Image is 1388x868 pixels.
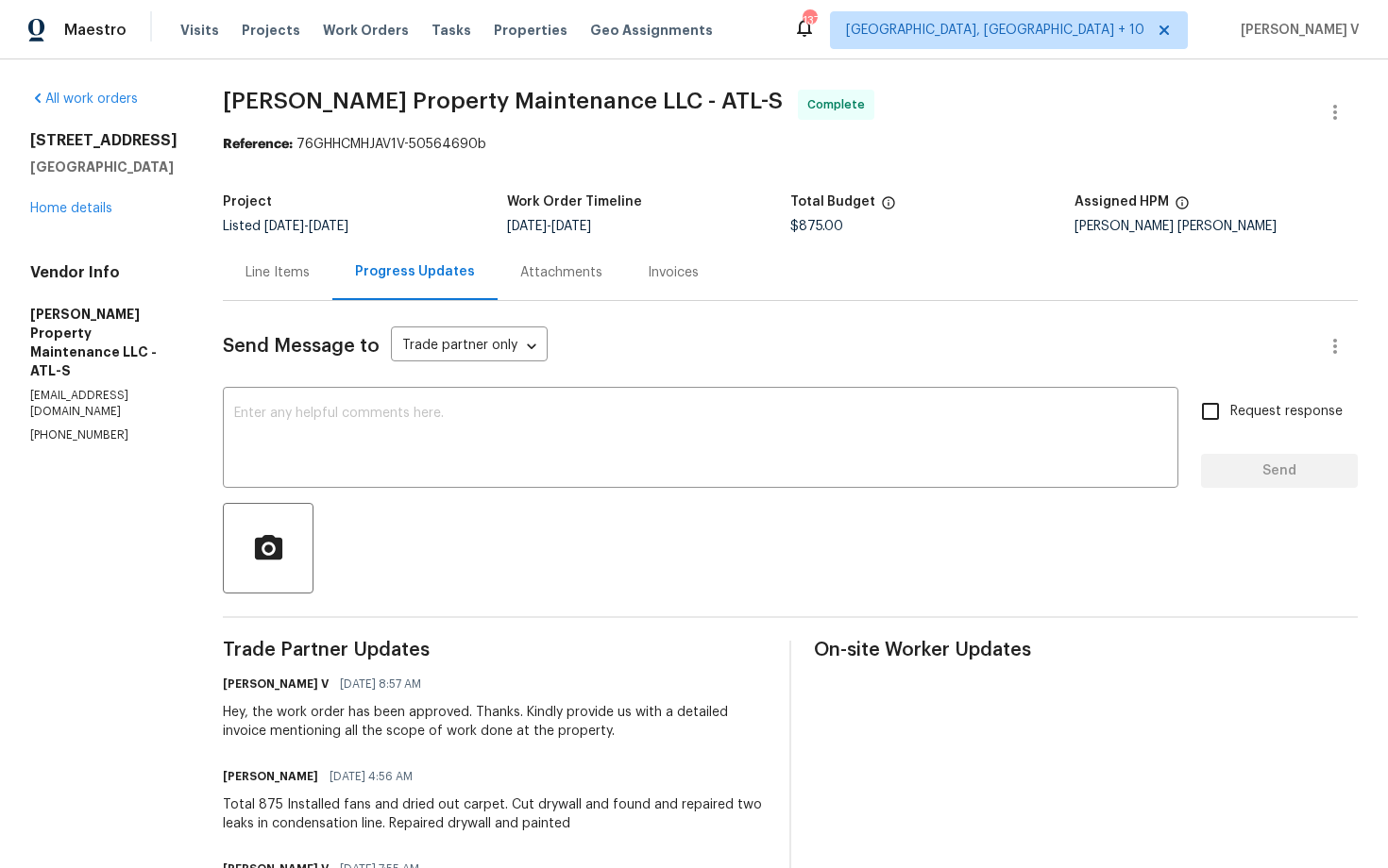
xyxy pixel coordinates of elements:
[223,641,767,659] span: Trade Partner Updates
[881,195,896,220] span: The total cost of line items that have been proposed by Opendoor. This sum includes line items th...
[223,337,380,356] span: Send Message to
[803,11,816,30] div: 137
[30,427,178,443] p: [PHONE_NUMBER]
[180,21,219,40] span: Visits
[223,220,348,233] span: Listed
[323,21,409,40] span: Work Orders
[64,21,127,40] span: Maestro
[494,21,567,40] span: Properties
[1230,402,1343,422] span: Request response
[432,24,471,37] span: Tasks
[309,220,348,233] span: [DATE]
[846,21,1144,40] span: [GEOGRAPHIC_DATA], [GEOGRAPHIC_DATA] + 10
[242,21,300,40] span: Projects
[507,220,547,233] span: [DATE]
[520,263,602,282] div: Attachments
[30,263,178,282] h4: Vendor Info
[590,21,713,40] span: Geo Assignments
[1233,21,1360,40] span: [PERSON_NAME] V
[790,220,843,233] span: $875.00
[391,331,548,362] div: Trade partner only
[223,195,272,209] h5: Project
[507,220,591,233] span: -
[30,305,178,380] h5: [PERSON_NAME] Property Maintenance LLC - ATL-S
[223,767,318,786] h6: [PERSON_NAME]
[223,795,767,833] div: Total 875 Installed fans and dried out carpet. Cut drywall and found and repaired two leaks in co...
[807,95,872,114] span: Complete
[340,675,421,693] span: [DATE] 8:57 AM
[507,195,642,209] h5: Work Order Timeline
[1075,195,1169,209] h5: Assigned HPM
[245,263,310,282] div: Line Items
[551,220,591,233] span: [DATE]
[223,138,293,151] b: Reference:
[30,131,178,150] h2: [STREET_ADDRESS]
[648,263,699,282] div: Invoices
[223,135,1358,154] div: 76GHHCMHJAV1V-50564690b
[30,388,178,420] p: [EMAIL_ADDRESS][DOMAIN_NAME]
[223,90,783,112] span: [PERSON_NAME] Property Maintenance LLC - ATL-S
[30,158,178,176] h5: [GEOGRAPHIC_DATA]
[330,767,413,786] span: [DATE] 4:56 AM
[355,262,475,281] div: Progress Updates
[30,92,138,106] a: All work orders
[814,641,1358,659] span: On-site Worker Updates
[264,220,304,233] span: [DATE]
[1175,195,1190,220] span: The hpm assigned to this work order.
[790,195,875,209] h5: Total Budget
[264,220,348,233] span: -
[223,703,767,741] div: Hey, the work order has been approved. Thanks. Kindly provide us with a detailed invoice mentioni...
[30,202,112,215] a: Home details
[223,675,329,693] h6: [PERSON_NAME] V
[1075,220,1359,233] div: [PERSON_NAME] [PERSON_NAME]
